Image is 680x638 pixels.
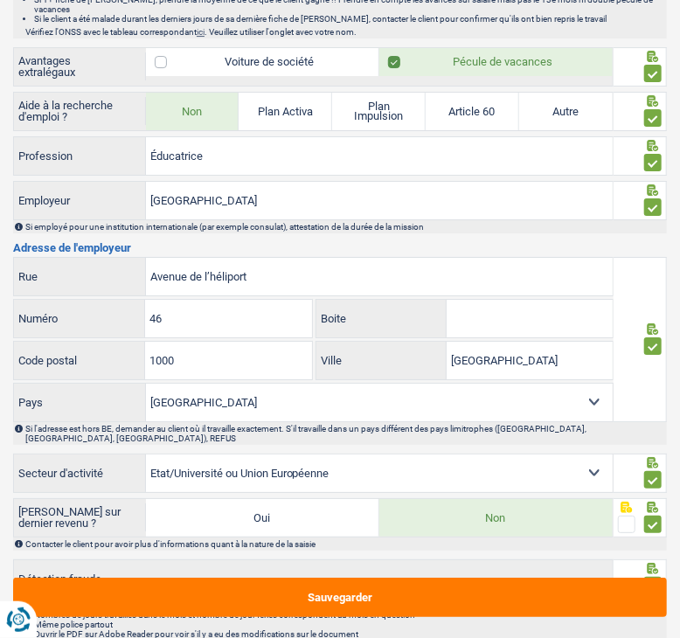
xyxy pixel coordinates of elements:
[14,182,146,219] label: Employeur
[14,503,146,531] label: [PERSON_NAME] sur dernier revenu ?
[25,539,665,549] div: Contacter le client pour avoir plus d'informations quant à la nature de la saisie
[14,342,145,379] label: Code postal
[14,454,146,492] label: Secteur d'activité
[316,300,447,337] label: Boite
[146,48,379,76] label: Voiture de société
[197,27,205,37] a: ici
[14,52,146,80] label: Avantages extralégaux
[14,384,146,421] label: Pays
[34,620,665,629] li: Même police partout
[316,342,447,379] label: Ville
[14,97,146,125] label: Aide à la recherche d'emploi ?
[14,258,146,295] label: Rue
[519,93,613,130] label: Autre
[426,93,519,130] label: Article 60
[25,27,665,37] p: Vérifiez l'ONSS avec le tableau correspondant . Veuillez utiliser l'onglet avec votre nom.
[34,14,665,24] li: Si le client a été malade durant les derniers jours de sa dernière fiche de [PERSON_NAME], contac...
[13,242,667,253] h3: Adresse de l'employeur
[14,137,146,175] label: Profession
[379,499,613,537] label: Non
[146,93,239,130] label: Non
[25,222,665,232] div: Si employé pour une institution internationale (par exemple consulat), attestation de la durée de...
[13,559,614,599] label: Détection fraude
[13,578,667,617] button: Sauvegarder
[239,93,332,130] label: Plan Activa
[25,424,665,443] div: Si l'adresse est hors BE, demander au client où il travaille exactement. S'il travaille dans un p...
[379,48,613,76] label: Pécule de vacances
[14,300,145,337] label: Numéro
[146,499,379,537] label: Oui
[332,93,426,130] label: Plan Impulsion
